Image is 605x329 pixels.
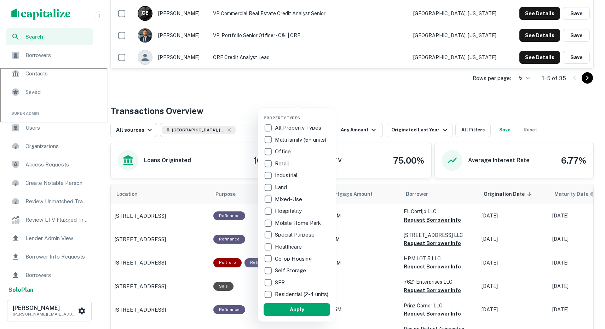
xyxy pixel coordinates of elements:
[275,124,323,132] p: All Property Types
[264,303,330,316] button: Apply
[275,266,307,275] p: Self Storage
[275,290,330,299] p: Residential (2-4 units)
[275,159,290,168] p: Retail
[275,207,303,215] p: Hospitality
[275,255,313,263] p: Co-op Housing
[264,116,300,120] span: Property Types
[275,231,316,239] p: Special Purpose
[275,278,286,287] p: SFR
[275,243,303,251] p: Healthcare
[275,183,288,192] p: Land
[275,147,292,156] p: Office
[275,195,304,204] p: Mixed-Use
[275,171,299,180] p: Industrial
[275,136,328,144] p: Multifamily (5+ units)
[275,219,322,227] p: Mobile Home Park
[570,250,605,284] iframe: Chat Widget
